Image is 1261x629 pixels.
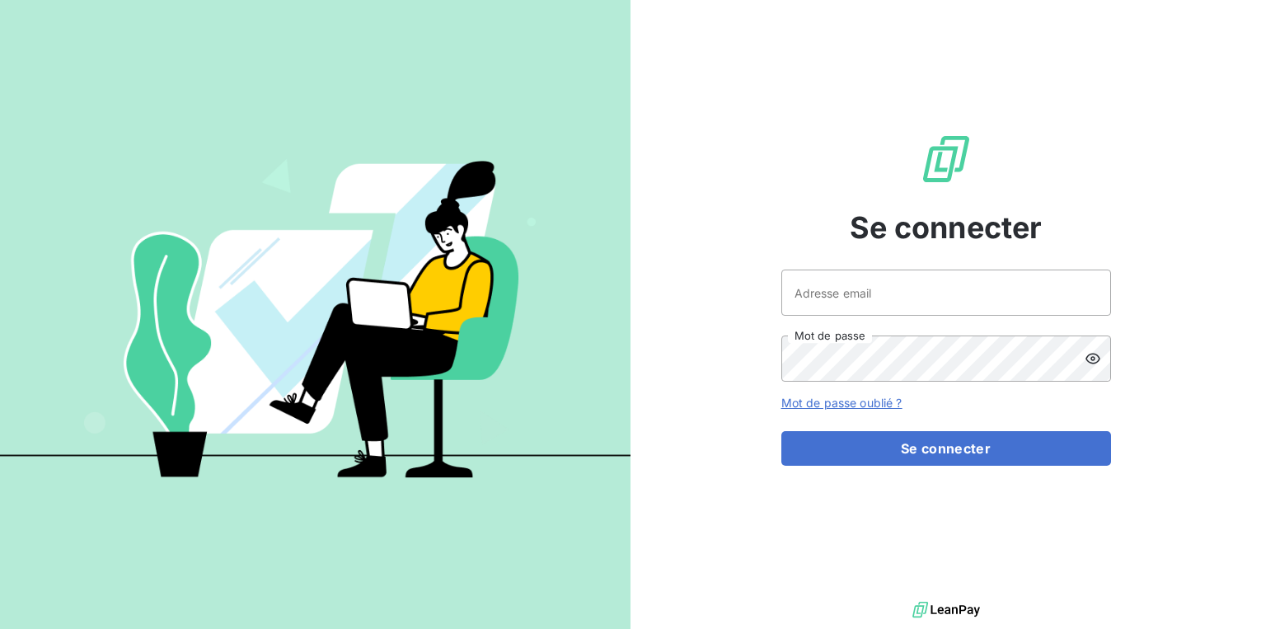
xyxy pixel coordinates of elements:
img: Logo LeanPay [920,133,973,185]
span: Se connecter [850,205,1043,250]
a: Mot de passe oublié ? [781,396,902,410]
button: Se connecter [781,431,1111,466]
img: logo [912,598,980,622]
input: placeholder [781,270,1111,316]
